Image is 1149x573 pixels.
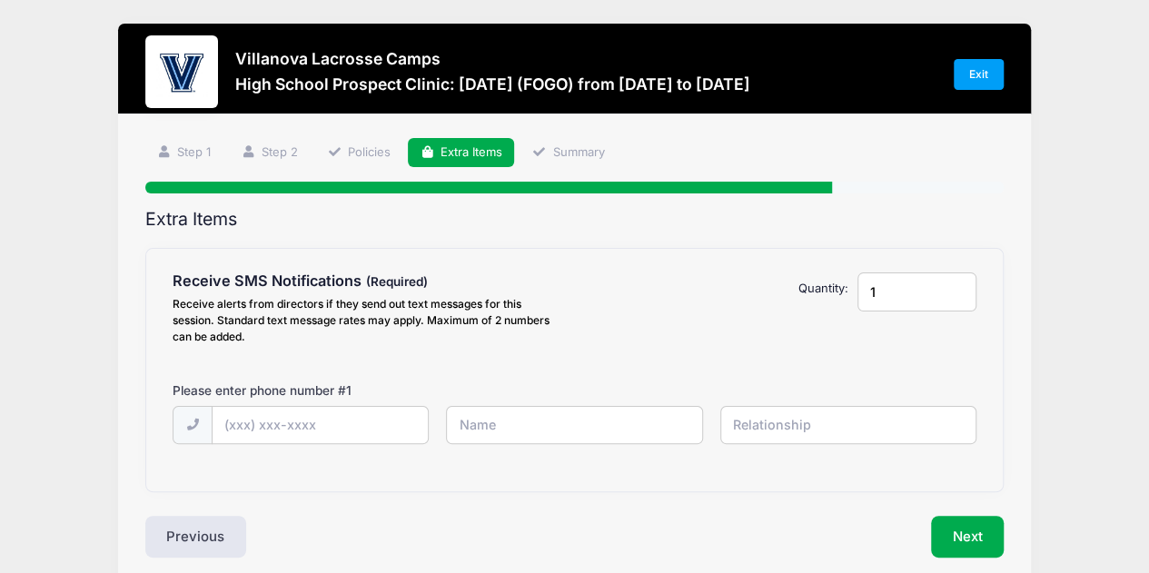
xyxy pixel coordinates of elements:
h3: Villanova Lacrosse Camps [235,49,750,68]
a: Policies [315,138,402,168]
label: Please enter phone number # [173,381,352,400]
a: Step 2 [229,138,310,168]
div: Receive alerts from directors if they send out text messages for this session. Standard text mess... [173,296,566,345]
input: Name [446,406,702,445]
h3: High School Prospect Clinic: [DATE] (FOGO) from [DATE] to [DATE] [235,74,750,94]
input: Relationship [720,406,976,445]
input: (xxx) xxx-xxxx [212,406,429,445]
a: Step 1 [145,138,223,168]
button: Previous [145,516,247,558]
h2: Extra Items [145,209,1005,230]
h4: Receive SMS Notifications [173,272,566,291]
a: Extra Items [408,138,514,168]
button: Next [931,516,1005,558]
span: 1 [346,383,352,398]
a: Exit [954,59,1005,90]
a: Summary [520,138,617,168]
input: Quantity [857,272,976,311]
